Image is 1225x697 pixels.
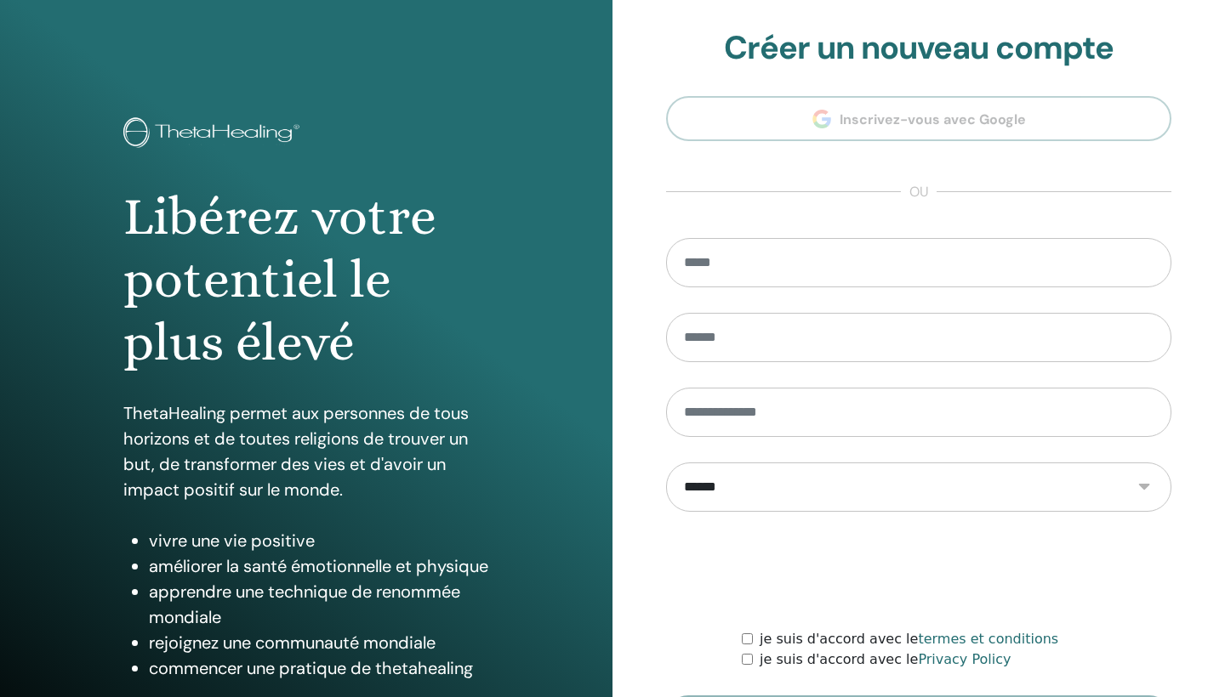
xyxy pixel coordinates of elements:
iframe: reCAPTCHA [789,537,1048,603]
h1: Libérez votre potentiel le plus élevé [123,185,489,375]
li: améliorer la santé émotionnelle et physique [149,553,489,579]
li: commencer une pratique de thetahealing [149,655,489,681]
label: je suis d'accord avec le [760,629,1058,649]
a: Privacy Policy [918,651,1011,667]
h2: Créer un nouveau compte [666,29,1171,68]
p: ThetaHealing permet aux personnes de tous horizons et de toutes religions de trouver un but, de t... [123,400,489,502]
li: rejoignez une communauté mondiale [149,630,489,655]
span: ou [901,182,937,202]
label: je suis d'accord avec le [760,649,1011,670]
li: vivre une vie positive [149,528,489,553]
a: termes et conditions [918,631,1058,647]
li: apprendre une technique de renommée mondiale [149,579,489,630]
